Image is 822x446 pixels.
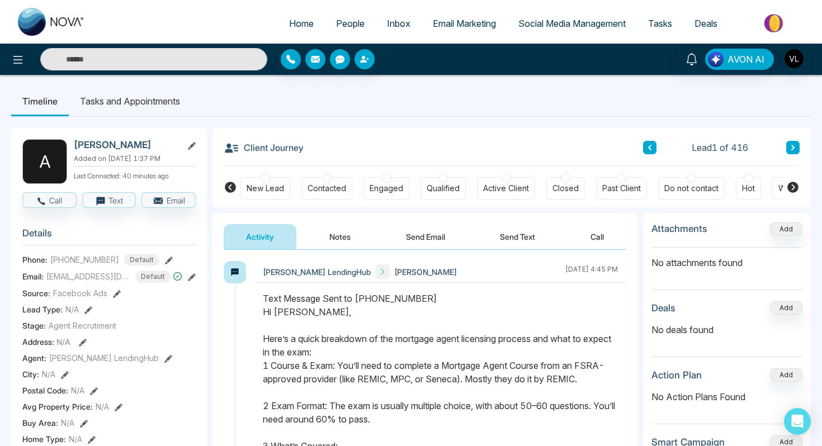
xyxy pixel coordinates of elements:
[22,227,196,245] h3: Details
[637,13,683,34] a: Tasks
[22,368,39,380] span: City :
[336,18,365,29] span: People
[22,385,68,396] span: Postal Code :
[22,287,50,299] span: Source:
[18,8,85,36] img: Nova CRM Logo
[263,266,371,278] span: [PERSON_NAME] LendingHub
[69,86,191,116] li: Tasks and Appointments
[770,224,802,233] span: Add
[82,192,136,208] button: Text
[433,18,496,29] span: Email Marketing
[651,369,702,381] h3: Action Plan
[141,192,196,208] button: Email
[22,254,48,265] span: Phone:
[518,18,626,29] span: Social Media Management
[247,183,284,194] div: New Lead
[507,13,637,34] a: Social Media Management
[22,192,77,208] button: Call
[11,86,69,116] li: Timeline
[278,13,325,34] a: Home
[648,18,672,29] span: Tasks
[74,139,178,150] h2: [PERSON_NAME]
[42,368,55,380] span: N/A
[74,154,196,164] p: Added on [DATE] 1:37 PM
[651,248,802,269] p: No attachments found
[49,352,159,364] span: [PERSON_NAME] LendingHub
[49,320,116,331] span: Agent Recrutiment
[22,139,67,184] div: A
[394,266,457,278] span: [PERSON_NAME]
[427,183,460,194] div: Qualified
[478,224,558,249] button: Send Text
[96,401,109,412] span: N/A
[22,352,46,364] span: Agent:
[770,301,802,315] button: Add
[651,223,707,234] h3: Attachments
[224,139,304,156] h3: Client Journey
[370,183,403,194] div: Engaged
[46,271,130,282] span: [EMAIL_ADDRESS][DOMAIN_NAME]
[664,183,719,194] div: Do not contact
[71,385,84,396] span: N/A
[770,222,802,236] button: Add
[56,337,70,347] span: N/A
[785,49,804,68] img: User Avatar
[61,417,74,429] span: N/A
[22,433,66,445] span: Home Type :
[705,49,774,70] button: AVON AI
[651,323,802,336] p: No deals found
[727,53,764,66] span: AVON AI
[22,320,46,331] span: Stage:
[69,433,82,445] span: N/A
[778,183,799,194] div: Warm
[422,13,507,34] a: Email Marketing
[552,183,579,194] div: Closed
[224,224,296,249] button: Activity
[22,401,93,412] span: Avg Property Price :
[308,183,346,194] div: Contacted
[53,287,107,299] span: Facebook Ads
[22,271,44,282] span: Email:
[74,169,196,181] p: Last Connected: 40 minutes ago
[784,408,811,435] div: Open Intercom Messenger
[307,224,373,249] button: Notes
[565,264,618,279] div: [DATE] 4:45 PM
[483,183,529,194] div: Active Client
[289,18,314,29] span: Home
[651,390,802,404] p: No Action Plans Found
[65,303,79,315] span: N/A
[384,224,467,249] button: Send Email
[695,18,717,29] span: Deals
[50,254,119,265] span: [PHONE_NUMBER]
[770,368,802,382] button: Add
[651,302,675,314] h3: Deals
[387,18,410,29] span: Inbox
[692,141,748,154] span: Lead 1 of 416
[568,224,626,249] button: Call
[22,303,63,315] span: Lead Type:
[124,254,159,266] span: Default
[135,271,171,283] span: Default
[683,13,729,34] a: Deals
[22,336,70,348] span: Address:
[325,13,376,34] a: People
[708,51,724,67] img: Lead Flow
[742,183,755,194] div: Hot
[602,183,641,194] div: Past Client
[376,13,422,34] a: Inbox
[734,11,815,36] img: Market-place.gif
[22,417,58,429] span: Buy Area :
